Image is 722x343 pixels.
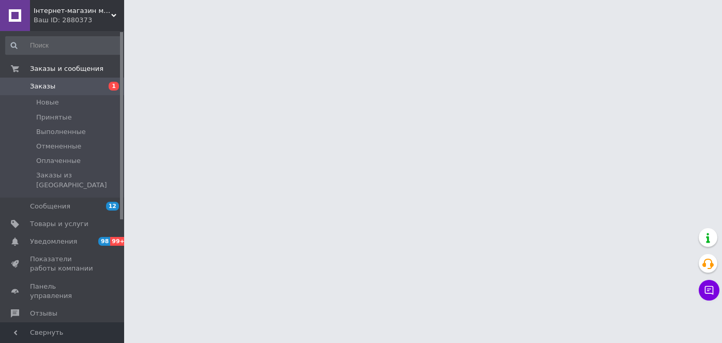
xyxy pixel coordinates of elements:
[30,237,77,246] span: Уведомления
[36,113,72,122] span: Принятые
[699,280,719,301] button: Чат с покупателем
[30,309,57,318] span: Отзывы
[36,127,86,137] span: Выполненные
[36,142,81,151] span: Отмененные
[34,16,124,25] div: Ваш ID: 2880373
[98,237,110,246] span: 98
[110,237,127,246] span: 99+
[36,156,81,166] span: Оплаченные
[109,82,119,91] span: 1
[30,202,70,211] span: Сообщения
[36,98,59,107] span: Новые
[30,64,103,73] span: Заказы и сообщения
[30,282,96,301] span: Панель управления
[5,36,122,55] input: Поиск
[36,171,121,189] span: Заказы из [GEOGRAPHIC_DATA]
[30,219,88,229] span: Товары и услуги
[30,255,96,273] span: Показатели работы компании
[34,6,111,16] span: Інтернет-магазин матеріалів для нарощування нігтів та вій
[106,202,119,211] span: 12
[30,82,55,91] span: Заказы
